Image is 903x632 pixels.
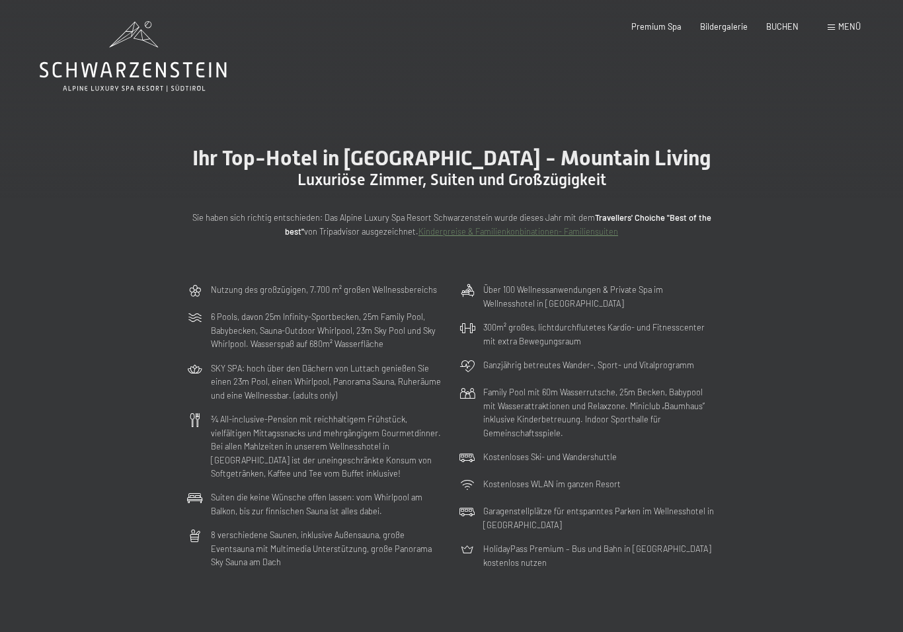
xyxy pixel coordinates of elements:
[483,504,716,532] p: Garagenstellplätze für entspanntes Parken im Wellnesshotel in [GEOGRAPHIC_DATA]
[211,491,444,518] p: Suiten die keine Wünsche offen lassen: vom Whirlpool am Balkon, bis zur finnischen Sauna ist alle...
[211,413,444,480] p: ¾ All-inclusive-Pension mit reichhaltigem Frühstück, vielfältigen Mittagssnacks und mehrgängigem ...
[483,283,716,310] p: Über 100 Wellnessanwendungen & Private Spa im Wellnesshotel in [GEOGRAPHIC_DATA]
[483,542,716,569] p: HolidayPass Premium – Bus und Bahn in [GEOGRAPHIC_DATA] kostenlos nutzen
[418,226,618,237] a: Kinderpreise & Familienkonbinationen- Familiensuiten
[483,450,617,463] p: Kostenloses Ski- und Wandershuttle
[192,145,711,171] span: Ihr Top-Hotel in [GEOGRAPHIC_DATA] - Mountain Living
[285,212,711,236] strong: Travellers' Choiche "Best of the best"
[211,528,444,569] p: 8 verschiedene Saunen, inklusive Außensauna, große Eventsauna mit Multimedia Unterstützung, große...
[766,21,799,32] a: BUCHEN
[631,21,682,32] a: Premium Spa
[483,358,694,372] p: Ganzjährig betreutes Wander-, Sport- und Vitalprogramm
[211,362,444,402] p: SKY SPA: hoch über den Dächern von Luttach genießen Sie einen 23m Pool, einen Whirlpool, Panorama...
[211,310,444,350] p: 6 Pools, davon 25m Infinity-Sportbecken, 25m Family Pool, Babybecken, Sauna-Outdoor Whirlpool, 23...
[483,385,716,440] p: Family Pool mit 60m Wasserrutsche, 25m Becken, Babypool mit Wasserattraktionen und Relaxzone. Min...
[483,477,621,491] p: Kostenloses WLAN im ganzen Resort
[838,21,861,32] span: Menü
[211,283,437,296] p: Nutzung des großzügigen, 7.700 m² großen Wellnessbereichs
[187,211,716,238] p: Sie haben sich richtig entschieden: Das Alpine Luxury Spa Resort Schwarzenstein wurde dieses Jahr...
[483,321,716,348] p: 300m² großes, lichtdurchflutetes Kardio- und Fitnesscenter mit extra Bewegungsraum
[297,171,606,189] span: Luxuriöse Zimmer, Suiten und Großzügigkeit
[700,21,748,32] a: Bildergalerie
